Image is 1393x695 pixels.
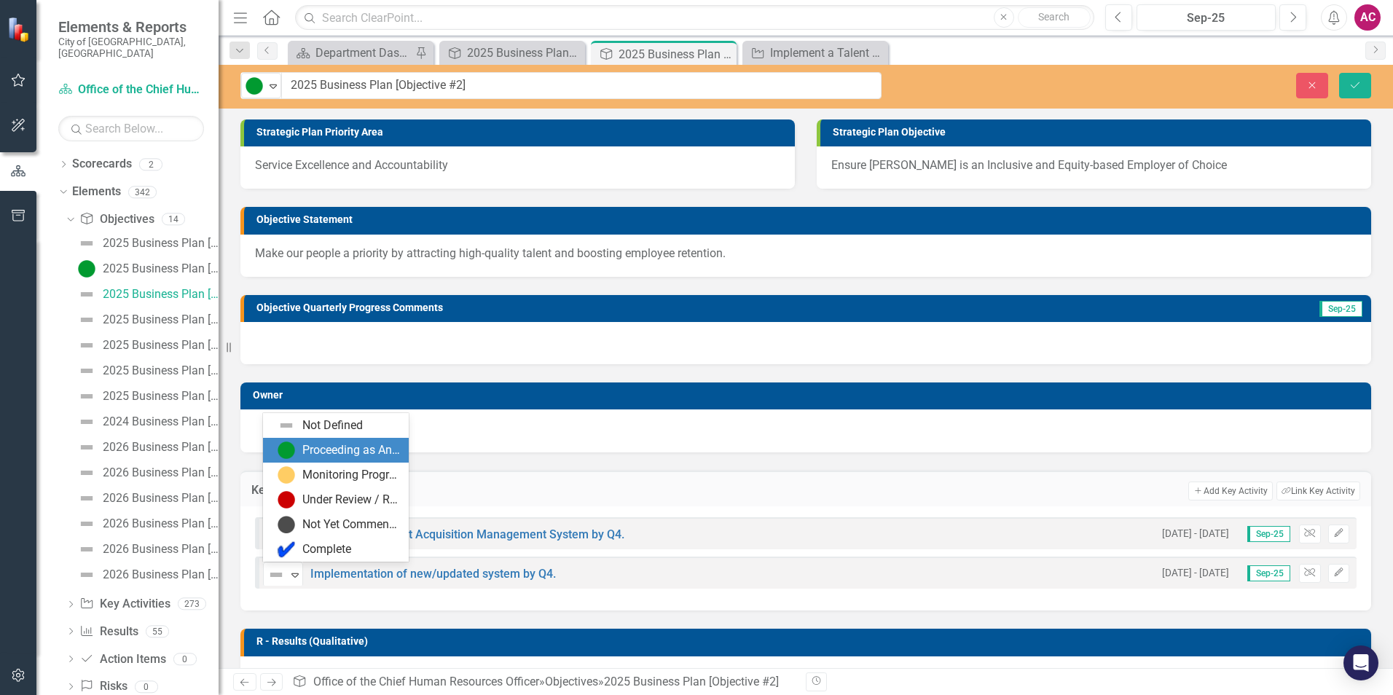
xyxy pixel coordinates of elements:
div: 2025 Business Plan [Objective #3] [103,313,219,326]
img: Not Defined [78,541,95,558]
span: Ensure [PERSON_NAME] is an Inclusive and Equity-based Employer of Choice [831,158,1227,172]
a: Objectives [79,211,154,228]
div: 2025 Business Plan [Executive Summary] [103,237,219,250]
h3: Objective Quarterly Progress Comments [256,302,1151,313]
a: Office of the Chief Human Resources Officer [58,82,204,98]
div: Not Yet Commenced / On Hold [302,517,400,533]
img: Not Defined [278,417,295,434]
img: Not Defined [78,490,95,507]
span: Sep-25 [1247,526,1290,542]
div: 2026 Business Plan [Objective #5] [103,568,219,581]
div: 2 [139,158,162,170]
input: Search ClearPoint... [295,5,1094,31]
div: 2025 Business Plan [Objective #2] [604,675,779,688]
a: 2025 Business Plan [Objective #6] [74,385,219,408]
a: 2025 Business Plan [Objective #3] [74,308,219,331]
div: 2025 Business Plan [Objective #4] [103,339,219,352]
img: Proceeding as Anticipated [246,77,263,95]
a: Objectives [545,675,598,688]
img: ClearPoint Strategy [7,16,33,42]
a: Scorecards [72,156,132,173]
img: Not Defined [78,566,95,584]
input: This field is required [281,72,882,99]
img: Not Defined [78,515,95,533]
a: 2026 Business Plan [Objective #3] [74,512,219,535]
div: » » [292,674,795,691]
a: 2025 Business Plan [Objective #1] [443,44,581,62]
a: 2025 Business Plan [Executive Summary] [74,232,219,255]
div: 0 [135,680,158,693]
div: 2026 Business Plan [Objective #4] [103,543,219,556]
button: Sep-25 [1137,4,1276,31]
img: Not Yet Commenced / On Hold [278,516,295,533]
h3: Strategic Plan Priority Area [256,127,788,138]
small: City of [GEOGRAPHIC_DATA], [GEOGRAPHIC_DATA] [58,36,204,60]
h3: Strategic Plan Objective [833,127,1364,138]
button: Link Key Activity [1276,482,1360,500]
a: Implement a Talent Acquisition Management System by Q4. [310,527,624,541]
small: [DATE] - [DATE] [1162,527,1229,541]
div: 273 [178,598,206,610]
div: Proceeding as Anticipated [302,442,400,459]
div: 2026 Business Plan [Objective #2] [103,492,219,505]
img: Not Defined [78,311,95,329]
a: 2025 Business Plan [Objective #4] [74,334,219,357]
a: 2025 Business Plan [Objective #1] [74,257,219,280]
img: Not Defined [78,337,95,354]
div: 2025 Business Plan [Objective #6] [103,390,219,403]
a: 2026 Business Plan [Objective #4] [74,538,219,561]
img: Proceeding as Anticipated [78,260,95,278]
img: Not Defined [78,362,95,380]
img: Not Defined [78,439,95,456]
div: 2025 Business Plan [Objective #2] [619,45,733,63]
div: Complete [302,541,351,558]
div: Implement a Talent Acquisition Management System by Q4. [770,44,884,62]
div: 2024 Business Plan [Executive Summary] [103,415,219,428]
a: 2026 Business Plan [Objective #1] [74,461,219,484]
h3: Owner [253,390,1364,401]
div: 2025 Business Plan [Objective #1] [467,44,581,62]
a: Elements [72,184,121,200]
a: Implement a Talent Acquisition Management System by Q4. [746,44,884,62]
div: 2025 Business Plan [Objective #2] [103,288,219,301]
a: 2025 Business Plan [Objective #2] [74,283,219,306]
div: 0 [173,653,197,665]
div: 55 [146,625,169,637]
span: Sep-25 [1319,301,1362,317]
button: AC [1354,4,1381,31]
a: 2026 Business Plan [Objective #5] [74,563,219,586]
div: Open Intercom Messenger [1343,645,1378,680]
img: Under Review / Reassessment [278,491,295,509]
h3: Objective Statement [256,214,1364,225]
span: Sep-25 [1247,565,1290,581]
div: 14 [162,213,185,226]
img: Not Defined [78,388,95,405]
div: Department Dashboard [315,44,412,62]
a: Risks [79,678,127,695]
span: Make our people a priority by attracting high-quality talent and boosting employee retention. [255,246,726,260]
span: Search [1038,11,1070,23]
a: Department Dashboard [291,44,412,62]
div: 2026 Business Plan [Objective #1] [103,466,219,479]
button: Add Key Activity [1188,482,1272,500]
a: Key Activities [79,596,170,613]
div: 2026 Business Plan [Objective #3] [103,517,219,530]
div: 2026 Business Plan [Executive Summary] [103,441,219,454]
div: Under Review / Reassessment [302,492,400,509]
h3: Key Activities [251,484,574,497]
img: Not Defined [78,286,95,303]
input: Search Below... [58,116,204,141]
a: Results [79,624,138,640]
a: Action Items [79,651,165,668]
h3: R - Results (Qualitative) [256,636,1364,647]
span: Service Excellence and Accountability [255,158,448,172]
img: Not Defined [267,566,285,584]
a: 2024 Business Plan [Executive Summary] [74,410,219,433]
button: Search [1018,7,1091,28]
a: 2026 Business Plan [Executive Summary] [74,436,219,459]
img: Monitoring Progress [278,466,295,484]
img: Not Defined [78,235,95,252]
a: Implementation of new/updated system by Q4. [310,567,556,581]
a: 2026 Business Plan [Objective #2] [74,487,219,510]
